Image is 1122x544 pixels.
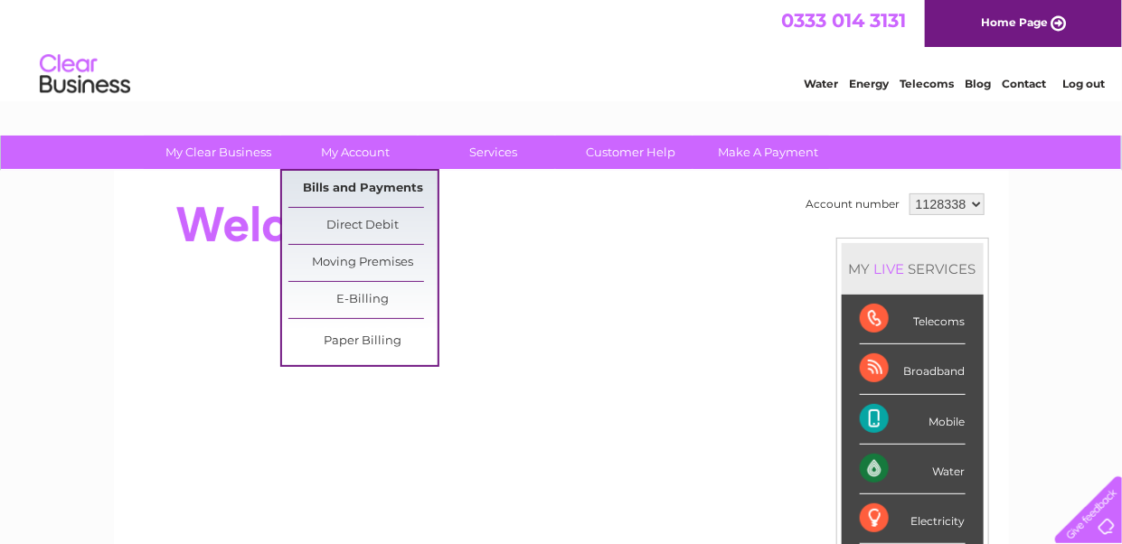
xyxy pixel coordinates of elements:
[965,77,991,90] a: Blog
[288,324,438,360] a: Paper Billing
[781,9,906,32] a: 0333 014 3131
[860,494,966,544] div: Electricity
[860,344,966,394] div: Broadband
[419,136,568,169] a: Services
[860,295,966,344] div: Telecoms
[556,136,705,169] a: Customer Help
[849,77,889,90] a: Energy
[39,47,131,102] img: logo.png
[288,208,438,244] a: Direct Debit
[288,245,438,281] a: Moving Premises
[860,445,966,494] div: Water
[842,243,984,295] div: MY SERVICES
[1062,77,1105,90] a: Log out
[144,136,293,169] a: My Clear Business
[1002,77,1046,90] a: Contact
[802,189,905,220] td: Account number
[288,282,438,318] a: E-Billing
[135,10,989,88] div: Clear Business is a trading name of Verastar Limited (registered in [GEOGRAPHIC_DATA] No. 3667643...
[281,136,430,169] a: My Account
[693,136,843,169] a: Make A Payment
[860,395,966,445] div: Mobile
[871,260,909,277] div: LIVE
[900,77,954,90] a: Telecoms
[288,171,438,207] a: Bills and Payments
[804,77,838,90] a: Water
